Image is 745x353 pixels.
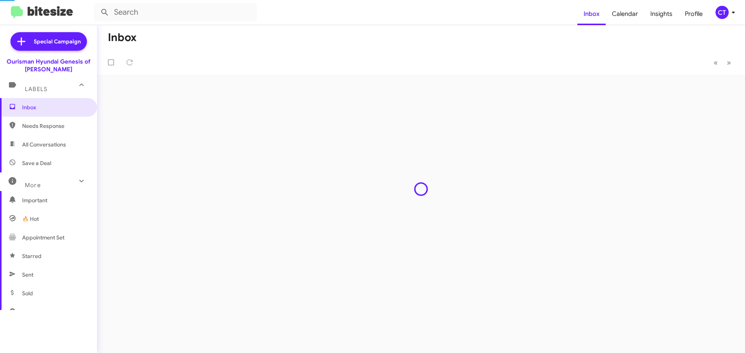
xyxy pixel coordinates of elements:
input: Search [94,3,257,22]
span: Starred [22,252,42,260]
span: Sent [22,271,33,279]
span: Important [22,196,88,204]
a: Special Campaign [10,32,87,51]
span: Special Campaign [34,38,81,45]
button: CT [709,6,736,19]
span: 🔥 Hot [22,215,39,223]
span: » [727,58,731,67]
span: All Conversations [22,141,66,148]
a: Calendar [606,3,644,25]
button: Next [722,55,736,71]
span: Labels [25,86,47,93]
a: Inbox [577,3,606,25]
span: Needs Response [22,122,88,130]
div: CT [716,6,729,19]
a: Insights [644,3,679,25]
h1: Inbox [108,31,137,44]
span: Sold Responded [22,308,63,316]
span: Appointment Set [22,234,64,241]
a: Profile [679,3,709,25]
nav: Page navigation example [709,55,736,71]
span: Save a Deal [22,159,51,167]
span: Sold [22,289,33,297]
button: Previous [709,55,722,71]
span: « [714,58,718,67]
span: Inbox [22,103,88,111]
span: More [25,182,41,189]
